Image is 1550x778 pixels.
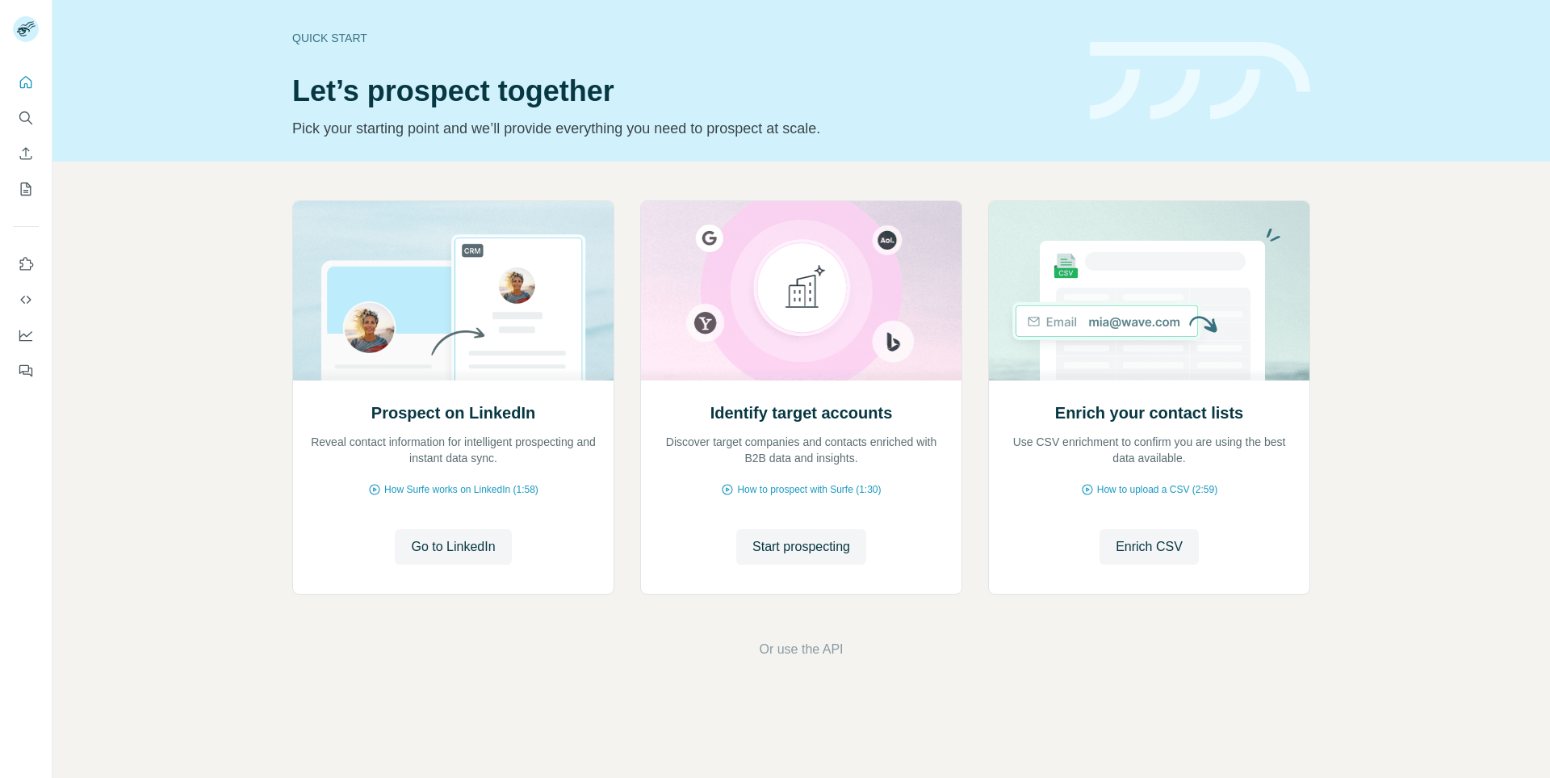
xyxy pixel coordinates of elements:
button: Go to LinkedIn [395,529,511,565]
button: Feedback [13,356,39,385]
span: Start prospecting [752,537,850,557]
img: Prospect on LinkedIn [292,201,614,381]
h1: Let’s prospect together [292,75,1070,107]
button: Quick start [13,68,39,97]
img: Identify target accounts [640,201,962,381]
button: Or use the API [759,640,843,659]
h2: Prospect on LinkedIn [371,402,535,424]
p: Reveal contact information for intelligent prospecting and instant data sync. [309,434,597,466]
p: Pick your starting point and we’ll provide everything you need to prospect at scale. [292,117,1070,140]
span: How to upload a CSV (2:59) [1097,482,1217,497]
span: Go to LinkedIn [411,537,495,557]
button: Enrich CSV [13,139,39,168]
button: Dashboard [13,321,39,350]
button: My lists [13,175,39,204]
span: How Surfe works on LinkedIn (1:58) [384,482,538,497]
span: Enrich CSV [1116,537,1183,557]
button: Use Surfe API [13,285,39,314]
button: Enrich CSV [1100,529,1199,565]
button: Use Surfe on LinkedIn [13,250,39,279]
span: How to prospect with Surfe (1:30) [737,482,881,497]
div: Quick start [292,30,1070,46]
h2: Enrich your contact lists [1055,402,1243,424]
p: Discover target companies and contacts enriched with B2B data and insights. [657,434,945,466]
img: banner [1090,42,1310,120]
h2: Identify target accounts [710,402,893,424]
img: Enrich your contact lists [988,201,1310,381]
button: Search [13,103,39,132]
p: Use CSV enrichment to confirm you are using the best data available. [1005,434,1293,466]
button: Start prospecting [736,529,866,565]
